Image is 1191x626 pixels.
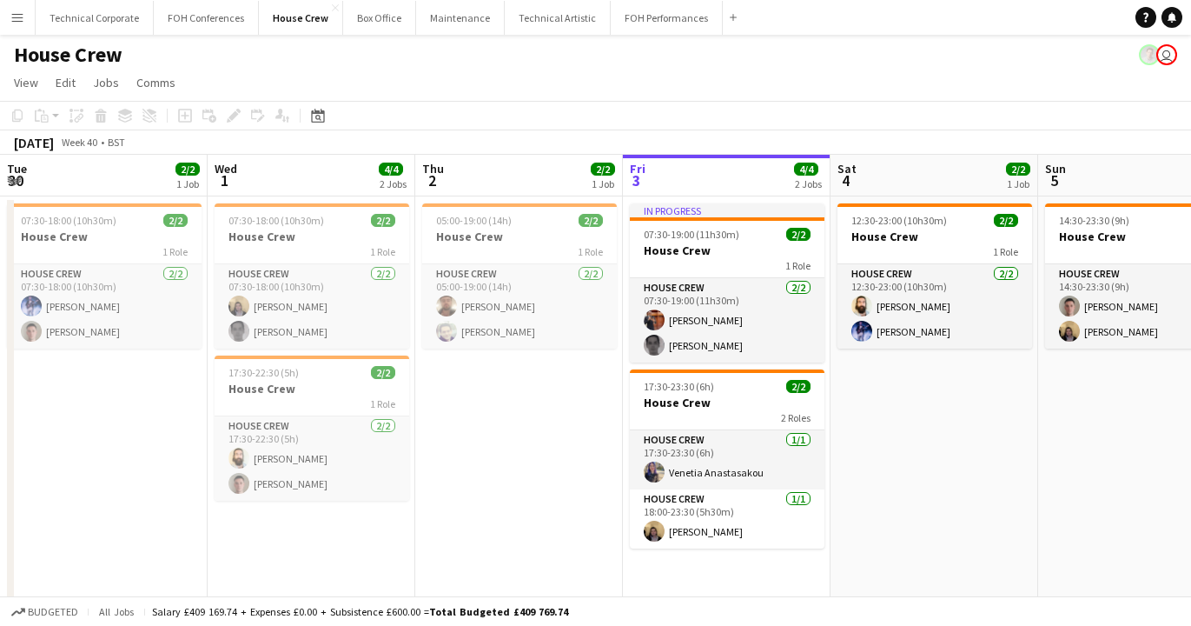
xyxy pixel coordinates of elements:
[86,71,126,94] a: Jobs
[36,1,154,35] button: Technical Corporate
[96,605,137,618] span: All jobs
[837,203,1032,349] app-job-card: 12:30-23:00 (10h30m)2/2House Crew1 RoleHouse Crew2/212:30-23:00 (10h30m)[PERSON_NAME][PERSON_NAME]
[835,170,857,190] span: 4
[215,381,409,396] h3: House Crew
[630,203,824,217] div: In progress
[578,245,603,258] span: 1 Role
[93,75,119,90] span: Jobs
[611,1,723,35] button: FOH Performances
[630,203,824,363] app-job-card: In progress07:30-19:00 (11h30m)2/2House Crew1 RoleHouse Crew2/207:30-19:00 (11h30m)[PERSON_NAME][...
[591,163,615,176] span: 2/2
[422,264,617,349] app-card-role: House Crew2/205:00-19:00 (14h)[PERSON_NAME][PERSON_NAME]
[14,42,122,68] h1: House Crew
[786,228,811,241] span: 2/2
[7,229,202,244] h3: House Crew
[1156,44,1177,65] app-user-avatar: Nathan PERM Birdsall
[644,380,714,393] span: 17:30-23:30 (6h)
[630,370,824,549] app-job-card: 17:30-23:30 (6h)2/2House Crew2 RolesHouse Crew1/117:30-23:30 (6h)Venetia AnastasakouHouse Crew1/1...
[379,163,403,176] span: 4/4
[163,214,188,227] span: 2/2
[994,214,1018,227] span: 2/2
[215,356,409,501] app-job-card: 17:30-22:30 (5h)2/2House Crew1 RoleHouse Crew2/217:30-22:30 (5h)[PERSON_NAME][PERSON_NAME]
[422,161,444,176] span: Thu
[785,259,811,272] span: 1 Role
[1042,170,1066,190] span: 5
[162,245,188,258] span: 1 Role
[152,605,568,618] div: Salary £409 169.74 + Expenses £0.00 + Subsistence £600.00 =
[592,177,614,190] div: 1 Job
[505,1,611,35] button: Technical Artistic
[416,1,505,35] button: Maintenance
[837,229,1032,244] h3: House Crew
[436,214,512,227] span: 05:00-19:00 (14h)
[9,603,81,622] button: Budgeted
[579,214,603,227] span: 2/2
[371,214,395,227] span: 2/2
[851,214,947,227] span: 12:30-23:00 (10h30m)
[215,229,409,244] h3: House Crew
[215,161,237,176] span: Wed
[630,489,824,549] app-card-role: House Crew1/118:00-23:30 (5h30m)[PERSON_NAME]
[228,214,324,227] span: 07:30-18:00 (10h30m)
[1059,214,1129,227] span: 14:30-23:30 (9h)
[837,161,857,176] span: Sat
[56,75,76,90] span: Edit
[212,170,237,190] span: 1
[14,75,38,90] span: View
[630,430,824,489] app-card-role: House Crew1/117:30-23:30 (6h)Venetia Anastasakou
[837,264,1032,349] app-card-role: House Crew2/212:30-23:00 (10h30m)[PERSON_NAME][PERSON_NAME]
[422,203,617,349] app-job-card: 05:00-19:00 (14h)2/2House Crew1 RoleHouse Crew2/205:00-19:00 (14h)[PERSON_NAME][PERSON_NAME]
[627,170,645,190] span: 3
[630,278,824,363] app-card-role: House Crew2/207:30-19:00 (11h30m)[PERSON_NAME][PERSON_NAME]
[370,245,395,258] span: 1 Role
[7,264,202,349] app-card-role: House Crew2/207:30-18:00 (10h30m)[PERSON_NAME][PERSON_NAME]
[1045,161,1066,176] span: Sun
[781,411,811,424] span: 2 Roles
[154,1,259,35] button: FOH Conferences
[4,170,27,190] span: 30
[57,136,101,149] span: Week 40
[28,606,78,618] span: Budgeted
[176,177,199,190] div: 1 Job
[630,161,645,176] span: Fri
[21,214,116,227] span: 07:30-18:00 (10h30m)
[422,229,617,244] h3: House Crew
[1139,44,1160,65] app-user-avatar: Tom PERM Jeyes
[215,264,409,349] app-card-role: House Crew2/207:30-18:00 (10h30m)[PERSON_NAME][PERSON_NAME]
[215,203,409,349] app-job-card: 07:30-18:00 (10h30m)2/2House Crew1 RoleHouse Crew2/207:30-18:00 (10h30m)[PERSON_NAME][PERSON_NAME]
[136,75,175,90] span: Comms
[7,161,27,176] span: Tue
[1007,177,1029,190] div: 1 Job
[259,1,343,35] button: House Crew
[380,177,407,190] div: 2 Jobs
[343,1,416,35] button: Box Office
[175,163,200,176] span: 2/2
[630,243,824,258] h3: House Crew
[993,245,1018,258] span: 1 Role
[1006,163,1030,176] span: 2/2
[7,203,202,349] app-job-card: 07:30-18:00 (10h30m)2/2House Crew1 RoleHouse Crew2/207:30-18:00 (10h30m)[PERSON_NAME][PERSON_NAME]
[371,366,395,379] span: 2/2
[228,366,299,379] span: 17:30-22:30 (5h)
[215,416,409,501] app-card-role: House Crew2/217:30-22:30 (5h)[PERSON_NAME][PERSON_NAME]
[429,605,568,618] span: Total Budgeted £409 769.74
[14,134,54,151] div: [DATE]
[644,228,739,241] span: 07:30-19:00 (11h30m)
[49,71,83,94] a: Edit
[108,136,125,149] div: BST
[420,170,444,190] span: 2
[794,163,818,176] span: 4/4
[7,71,45,94] a: View
[630,395,824,410] h3: House Crew
[795,177,822,190] div: 2 Jobs
[370,397,395,410] span: 1 Role
[786,380,811,393] span: 2/2
[129,71,182,94] a: Comms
